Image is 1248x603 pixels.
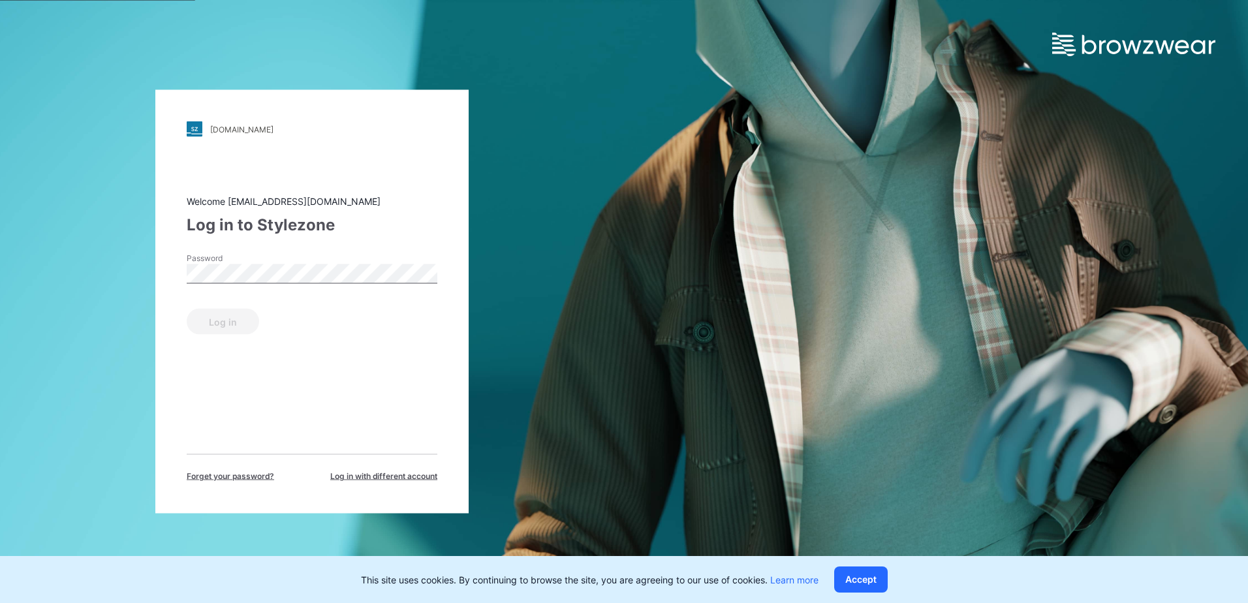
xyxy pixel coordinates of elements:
p: This site uses cookies. By continuing to browse the site, you are agreeing to our use of cookies. [361,573,819,587]
div: Welcome [EMAIL_ADDRESS][DOMAIN_NAME] [187,194,437,208]
a: [DOMAIN_NAME] [187,121,437,137]
a: Learn more [770,574,819,585]
span: Forget your password? [187,471,274,482]
img: stylezone-logo.562084cfcfab977791bfbf7441f1a819.svg [187,121,202,137]
span: Log in with different account [330,471,437,482]
div: Log in to Stylezone [187,213,437,237]
button: Accept [834,566,888,593]
img: browzwear-logo.e42bd6dac1945053ebaf764b6aa21510.svg [1052,33,1215,56]
div: [DOMAIN_NAME] [210,124,273,134]
label: Password [187,253,278,264]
